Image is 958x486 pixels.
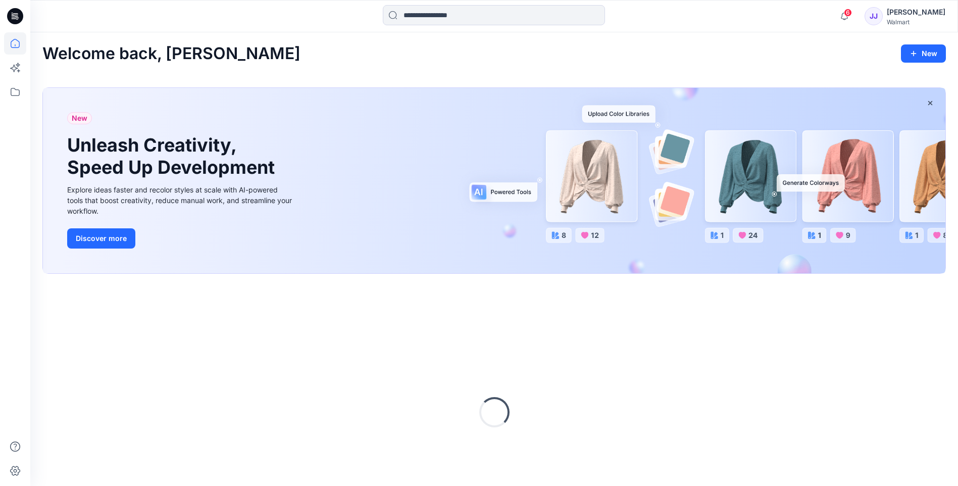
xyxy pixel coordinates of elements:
[67,184,294,216] div: Explore ideas faster and recolor styles at scale with AI-powered tools that boost creativity, red...
[67,134,279,178] h1: Unleash Creativity, Speed Up Development
[844,9,852,17] span: 6
[67,228,135,249] button: Discover more
[72,112,87,124] span: New
[887,18,945,26] div: Walmart
[865,7,883,25] div: JJ
[67,228,294,249] a: Discover more
[42,44,300,63] h2: Welcome back, [PERSON_NAME]
[887,6,945,18] div: [PERSON_NAME]
[901,44,946,63] button: New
